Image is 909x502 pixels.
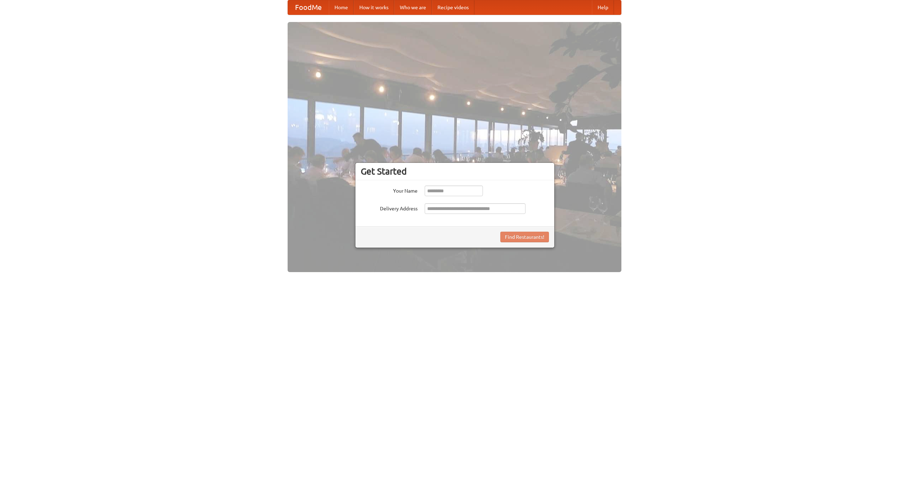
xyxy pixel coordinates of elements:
a: How it works [354,0,394,15]
h3: Get Started [361,166,549,177]
a: Home [329,0,354,15]
button: Find Restaurants! [500,232,549,242]
label: Delivery Address [361,203,418,212]
a: Who we are [394,0,432,15]
label: Your Name [361,186,418,194]
a: Recipe videos [432,0,474,15]
a: Help [592,0,614,15]
a: FoodMe [288,0,329,15]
